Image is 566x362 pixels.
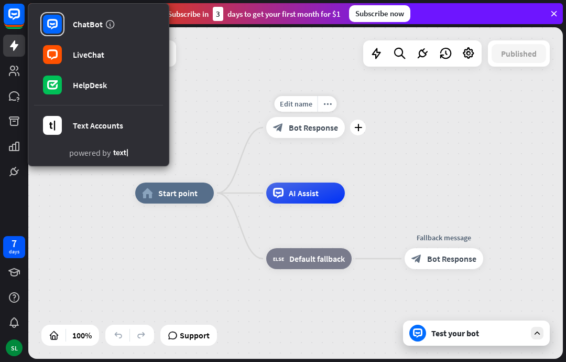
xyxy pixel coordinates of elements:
[431,328,526,338] div: Test your bot
[180,327,210,344] span: Support
[492,44,546,63] button: Published
[280,99,312,109] span: Edit name
[289,122,338,133] span: Bot Response
[69,327,95,344] div: 100%
[411,253,422,264] i: block_bot_response
[354,124,362,131] i: plus
[273,253,284,264] i: block_fallback
[158,188,198,198] span: Start point
[289,253,345,264] span: Default fallback
[3,236,25,258] a: 7 days
[9,248,19,255] div: days
[142,188,153,198] i: home_2
[168,7,341,21] div: Subscribe in days to get your first month for $1
[6,339,23,356] div: SL
[289,188,319,198] span: AI Assist
[397,232,491,243] div: Fallback message
[273,122,284,133] i: block_bot_response
[323,100,332,108] i: more_horiz
[213,7,223,21] div: 3
[12,239,17,248] div: 7
[349,5,410,22] div: Subscribe now
[427,253,476,264] span: Bot Response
